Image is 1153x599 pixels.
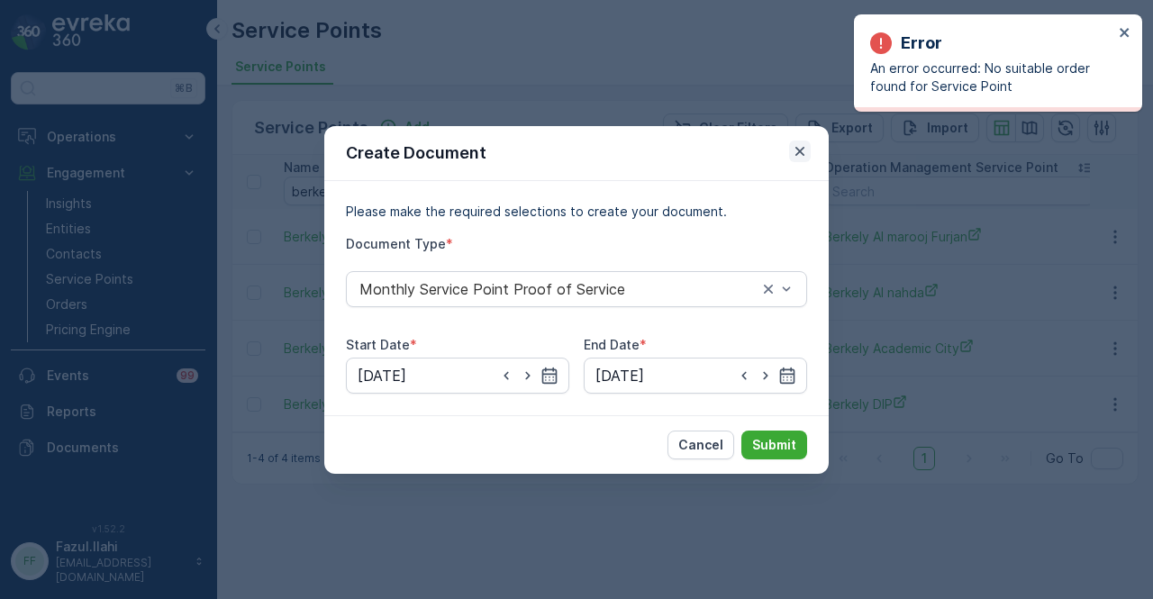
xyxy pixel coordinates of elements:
p: Please make the required selections to create your document. [346,203,807,221]
p: Error [901,31,942,56]
label: End Date [584,337,640,352]
label: Start Date [346,337,410,352]
input: dd/mm/yyyy [346,358,569,394]
p: An error occurred: No suitable order found for Service Point [870,59,1113,95]
input: dd/mm/yyyy [584,358,807,394]
p: Submit [752,436,796,454]
button: Submit [741,431,807,459]
p: Cancel [678,436,723,454]
label: Document Type [346,236,446,251]
button: close [1119,25,1131,42]
button: Cancel [667,431,734,459]
p: Create Document [346,141,486,166]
